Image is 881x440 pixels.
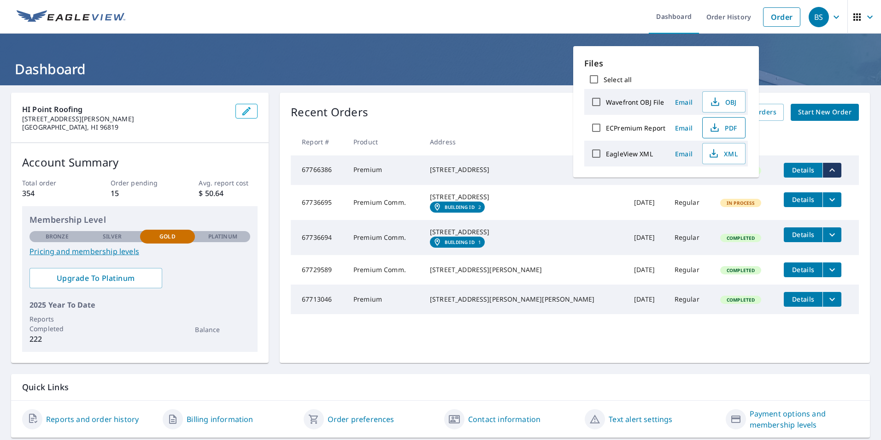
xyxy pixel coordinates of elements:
[29,299,250,310] p: 2025 Year To Date
[37,273,155,283] span: Upgrade To Platinum
[789,166,817,174] span: Details
[430,295,619,304] div: [STREET_ADDRESS][PERSON_NAME][PERSON_NAME]
[609,414,672,425] a: Text alert settings
[721,267,760,274] span: Completed
[423,128,627,155] th: Address
[822,292,841,307] button: filesDropdownBtn-67713046
[346,185,423,220] td: Premium Comm.
[291,185,346,220] td: 67736695
[822,262,841,277] button: filesDropdownBtn-67729589
[667,220,713,255] td: Regular
[669,121,699,135] button: Email
[29,214,250,226] p: Membership Level
[195,325,250,334] p: Balance
[346,255,423,285] td: Premium Comm.
[721,297,760,303] span: Completed
[445,204,475,210] em: Building ID
[187,414,253,425] a: Billing information
[750,408,859,430] a: Payment options and membership levels
[22,104,228,115] p: HI Point Roofing
[468,414,540,425] a: Contact information
[809,7,829,27] div: BS
[784,192,822,207] button: detailsBtn-67736695
[445,239,475,245] em: Building ID
[29,333,85,345] p: 222
[784,163,822,178] button: detailsBtn-67766386
[708,122,738,133] span: PDF
[721,200,761,206] span: In Process
[673,149,695,158] span: Email
[46,414,139,425] a: Reports and order history
[22,381,859,393] p: Quick Links
[789,265,817,274] span: Details
[822,163,841,178] button: filesDropdownBtn-67766386
[22,188,81,199] p: 354
[784,292,822,307] button: detailsBtn-67713046
[291,255,346,285] td: 67729589
[784,262,822,277] button: detailsBtn-67729589
[346,128,423,155] th: Product
[346,155,423,185] td: Premium
[702,91,746,113] button: OBJ
[111,188,170,199] p: 15
[430,202,485,213] a: Building ID2
[346,285,423,314] td: Premium
[17,10,125,24] img: EV Logo
[199,188,258,199] p: $ 50.64
[22,154,258,171] p: Account Summary
[606,124,665,132] label: ECPremium Report
[673,124,695,132] span: Email
[291,155,346,185] td: 67766386
[627,185,667,220] td: [DATE]
[627,285,667,314] td: [DATE]
[111,178,170,188] p: Order pending
[702,143,746,164] button: XML
[708,96,738,107] span: OBJ
[159,232,175,241] p: Gold
[822,192,841,207] button: filesDropdownBtn-67736695
[291,104,368,121] p: Recent Orders
[789,195,817,204] span: Details
[328,414,394,425] a: Order preferences
[22,123,228,131] p: [GEOGRAPHIC_DATA], HI 96819
[584,57,748,70] p: Files
[29,268,162,288] a: Upgrade To Platinum
[798,107,852,118] span: Start New Order
[667,185,713,220] td: Regular
[430,227,619,237] div: [STREET_ADDRESS]
[291,128,346,155] th: Report #
[721,235,760,241] span: Completed
[702,117,746,138] button: PDF
[29,246,250,257] a: Pricing and membership levels
[673,98,695,107] span: Email
[669,147,699,161] button: Email
[784,227,822,242] button: detailsBtn-67736694
[346,220,423,255] td: Premium Comm.
[669,95,699,109] button: Email
[208,232,237,241] p: Platinum
[22,178,81,188] p: Total order
[22,115,228,123] p: [STREET_ADDRESS][PERSON_NAME]
[606,149,653,158] label: EagleView XML
[708,148,738,159] span: XML
[291,285,346,314] td: 67713046
[604,75,632,84] label: Select all
[430,237,485,248] a: Building ID1
[430,265,619,274] div: [STREET_ADDRESS][PERSON_NAME]
[822,227,841,242] button: filesDropdownBtn-67736694
[627,220,667,255] td: [DATE]
[430,192,619,202] div: [STREET_ADDRESS]
[199,178,258,188] p: Avg. report cost
[46,232,69,241] p: Bronze
[11,59,870,78] h1: Dashboard
[430,165,619,174] div: [STREET_ADDRESS]
[103,232,122,241] p: Silver
[789,230,817,239] span: Details
[291,220,346,255] td: 67736694
[763,7,800,27] a: Order
[667,285,713,314] td: Regular
[667,255,713,285] td: Regular
[627,255,667,285] td: [DATE]
[29,314,85,333] p: Reports Completed
[606,98,664,107] label: Wavefront OBJ File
